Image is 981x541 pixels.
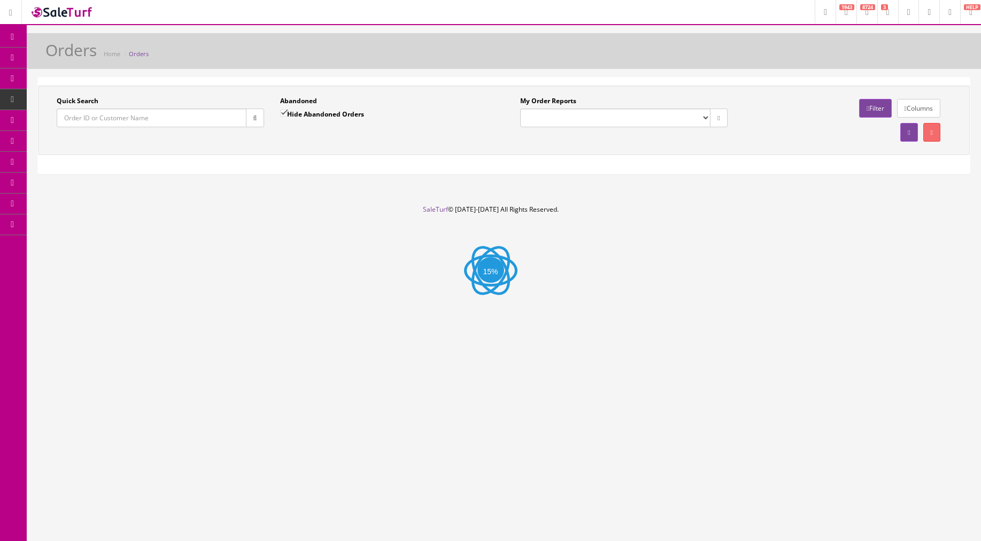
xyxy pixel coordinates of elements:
[57,96,98,106] label: Quick Search
[30,5,94,19] img: SaleTurf
[280,110,287,117] input: Hide Abandoned Orders
[104,50,120,58] a: Home
[881,4,888,10] span: 3
[859,99,891,118] a: Filter
[423,205,448,214] a: SaleTurf
[129,50,149,58] a: Orders
[280,109,364,119] label: Hide Abandoned Orders
[964,4,980,10] span: HELP
[57,109,246,127] input: Order ID or Customer Name
[897,99,940,118] a: Columns
[860,4,875,10] span: 8724
[280,96,317,106] label: Abandoned
[45,41,97,59] h1: Orders
[839,4,854,10] span: 1943
[520,96,576,106] label: My Order Reports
